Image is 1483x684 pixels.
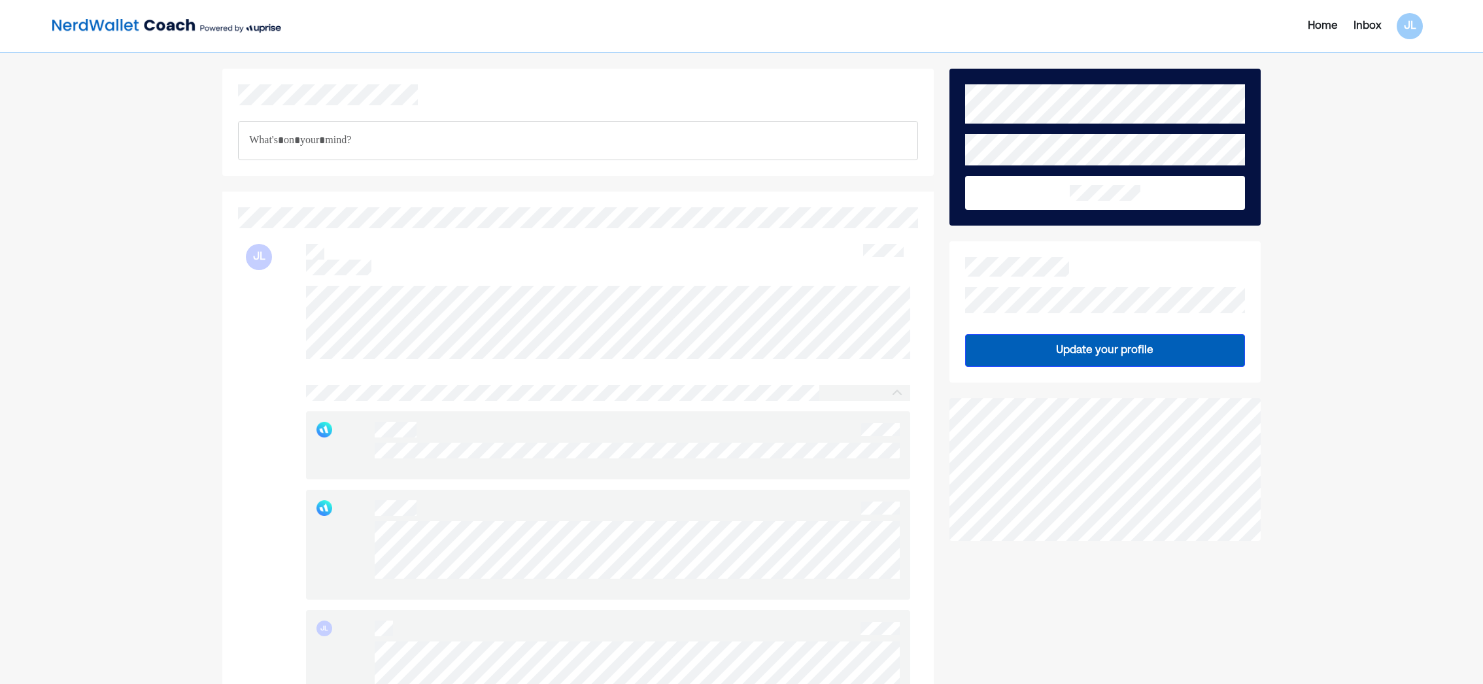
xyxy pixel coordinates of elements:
div: Rich Text Editor. Editing area: main [238,121,918,160]
div: JL [316,621,332,636]
div: JL [1397,13,1423,39]
div: Inbox [1354,18,1381,34]
button: Update your profile [965,334,1245,367]
div: Home [1308,18,1338,34]
div: JL [246,244,272,270]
